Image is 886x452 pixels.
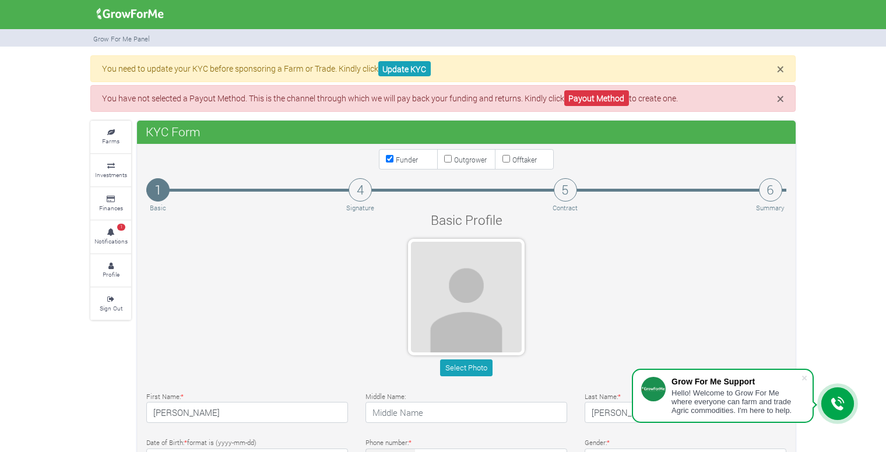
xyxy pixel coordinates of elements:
[99,204,123,212] small: Finances
[90,188,131,220] a: Finances
[349,178,372,202] h4: 4
[90,154,131,186] a: Investments
[378,61,431,77] a: Update KYC
[102,62,784,75] p: You need to update your KYC before sponsoring a Farm or Trade. Kindly click
[346,203,374,213] p: Signature
[90,255,131,287] a: Profile
[93,2,168,26] img: growforme image
[365,392,406,402] label: Middle Name:
[365,438,412,448] label: Phone number:
[148,203,168,213] p: Basic
[94,237,128,245] small: Notifications
[103,270,119,278] small: Profile
[146,178,170,213] a: 1 Basic
[512,155,537,164] small: Offtaker
[146,402,348,423] input: First Name
[671,377,801,386] div: Grow For Me Support
[102,92,784,104] p: You have not selected a Payout Method. This is the channel through which we will pay back your fu...
[90,121,131,153] a: Farms
[553,203,578,213] p: Contract
[293,212,639,228] h4: Basic Profile
[585,438,610,448] label: Gender:
[93,34,150,43] small: Grow For Me Panel
[585,402,786,423] input: Last Name
[143,120,203,143] span: KYC Form
[95,171,127,179] small: Investments
[146,438,256,448] label: Date of Birth: format is (yyyy-mm-dd)
[671,389,801,415] div: Hello! Welcome to Grow For Me where everyone can farm and trade Agric commodities. I'm here to help.
[90,288,131,320] a: Sign Out
[777,90,784,107] span: ×
[90,221,131,253] a: 1 Notifications
[564,90,629,106] a: Payout Method
[146,178,170,202] h4: 1
[444,155,452,163] input: Outgrower
[440,359,492,376] button: Select Photo
[502,155,510,163] input: Offtaker
[777,60,784,77] span: ×
[756,203,785,213] p: Summary
[554,178,577,202] h4: 5
[585,392,621,402] label: Last Name:
[102,137,119,145] small: Farms
[777,92,784,105] button: Close
[386,155,393,163] input: Funder
[146,392,184,402] label: First Name:
[365,402,567,423] input: Middle Name
[454,155,487,164] small: Outgrower
[759,178,782,202] h4: 6
[100,304,122,312] small: Sign Out
[777,62,784,76] button: Close
[396,155,418,164] small: Funder
[117,224,125,231] span: 1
